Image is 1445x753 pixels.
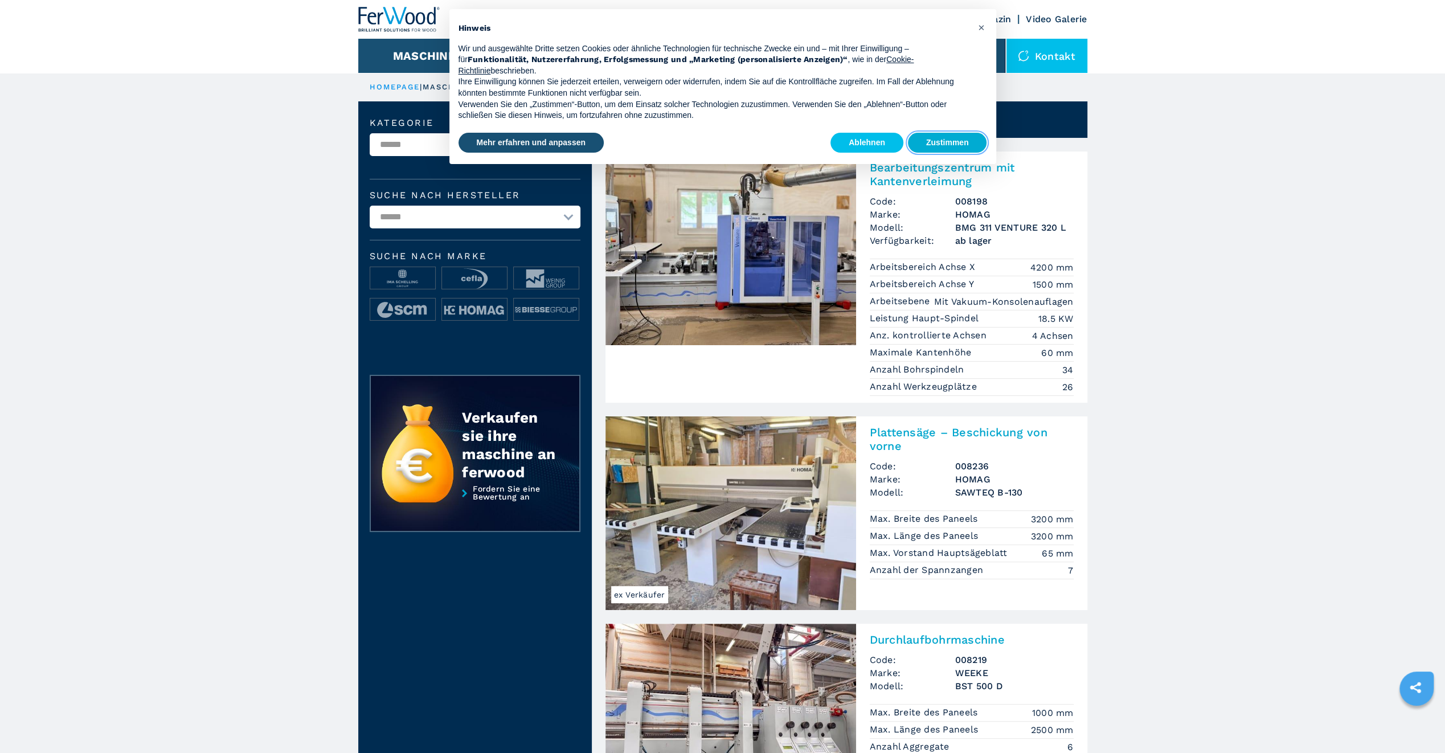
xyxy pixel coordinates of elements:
p: Max. Länge des Paneels [870,530,981,542]
img: image [442,267,507,290]
strong: Funktionalität, Nutzererfahrung, Erfolgsmessung und „Marketing (personalisierte Anzeigen)“ [468,55,848,64]
span: Code: [870,195,955,208]
h2: Bearbeitungszentrum mit Kantenverleimung [870,161,1074,188]
h3: 008198 [955,195,1074,208]
img: Plattensäge – Beschickung von vorne HOMAG SAWTEQ B-130 [605,416,856,610]
img: Bearbeitungszentrum mit Kantenverleimung HOMAG BMG 311 VENTURE 320 L [605,152,856,345]
em: 65 mm [1042,547,1073,560]
h2: Durchlaufbohrmaschine [870,633,1074,646]
iframe: Chat [1397,702,1436,744]
em: Mit Vakuum-Konsolenauflagen [934,295,1074,308]
a: Plattensäge – Beschickung von vorne HOMAG SAWTEQ B-130ex VerkäuferPlattensäge – Beschickung von v... [605,416,1087,610]
img: image [514,298,579,321]
a: Video Galerie [1026,14,1087,24]
h3: BST 500 D [955,680,1074,693]
p: Arbeitsebene [870,295,933,308]
p: Anzahl Werkzeugplätze [870,380,980,393]
p: Anzahl Bohrspindeln [870,363,967,376]
h3: HOMAG [955,208,1074,221]
p: Anzahl der Spannzangen [870,564,986,576]
button: Ablehnen [830,133,903,153]
em: 1000 mm [1032,706,1074,719]
h3: 008219 [955,653,1074,666]
em: 4 Achsen [1032,329,1074,342]
p: Maximale Kantenhöhe [870,346,975,359]
p: Arbeitsbereich Achse Y [870,278,977,290]
em: 60 mm [1041,346,1073,359]
em: 3200 mm [1031,530,1074,543]
em: 26 [1062,380,1074,394]
p: Wir und ausgewählte Dritte setzen Cookies oder ähnliche Technologien für technische Zwecke ein un... [459,43,969,77]
img: Ferwood [358,7,440,32]
p: Max. Länge des Paneels [870,723,981,736]
h3: SAWTEQ B-130 [955,486,1074,499]
img: image [370,298,435,321]
h2: Plattensäge – Beschickung von vorne [870,425,1074,453]
em: 4200 mm [1030,261,1074,274]
span: Modell: [870,486,955,499]
em: 7 [1068,564,1073,577]
span: Code: [870,653,955,666]
a: Fordern Sie eine Bewertung an [370,485,580,533]
span: Marke: [870,208,955,221]
img: image [442,298,507,321]
div: Verkaufen sie ihre maschine an ferwood [462,408,556,481]
h3: 008236 [955,460,1074,473]
span: Code: [870,460,955,473]
p: Ihre Einwilligung können Sie jederzeit erteilen, verweigern oder widerrufen, indem Sie auf die Ko... [459,76,969,99]
span: Suche nach Marke [370,252,580,261]
span: ab lager [955,234,1074,247]
p: Leistung Haupt-Spindel [870,312,982,325]
span: Modell: [870,680,955,693]
h3: HOMAG [955,473,1074,486]
h3: WEEKE [955,666,1074,680]
img: Kontakt [1018,50,1029,62]
em: 34 [1062,363,1074,376]
span: Modell: [870,221,955,234]
button: Schließen Sie diesen Hinweis [972,18,990,36]
h3: BMG 311 VENTURE 320 L [955,221,1074,234]
span: ex Verkäufer [611,586,668,603]
a: sharethis [1401,673,1430,702]
h2: Hinweis [459,23,969,34]
span: | [420,83,422,91]
span: × [977,21,984,34]
button: Maschinen [393,49,464,63]
p: Max. Vorstand Hauptsägeblatt [870,547,1010,559]
button: Zustimmen [908,133,987,153]
p: Max. Breite des Paneels [870,513,981,525]
img: image [514,267,579,290]
span: Verfügbarkeit: [870,234,955,247]
div: Kontakt [1006,39,1087,73]
p: Arbeitsbereich Achse X [870,261,979,273]
label: Suche nach Hersteller [370,191,580,200]
img: image [370,267,435,290]
em: 2500 mm [1031,723,1074,736]
em: 3200 mm [1031,513,1074,526]
p: Anz. kontrollierte Achsen [870,329,990,342]
em: 18.5 KW [1038,312,1074,325]
p: maschinen [423,82,478,92]
label: Kategorie [370,118,580,128]
span: Marke: [870,666,955,680]
em: 1500 mm [1033,278,1074,291]
p: Anzahl Aggregate [870,740,952,753]
p: Verwenden Sie den „Zustimmen“-Button, um dem Einsatz solcher Technologien zuzustimmen. Verwenden ... [459,99,969,121]
a: HOMEPAGE [370,83,420,91]
a: Cookie-Richtlinie [459,55,914,75]
p: Max. Breite des Paneels [870,706,981,719]
button: Mehr erfahren und anpassen [459,133,604,153]
a: Bearbeitungszentrum mit Kantenverleimung HOMAG BMG 311 VENTURE 320 LBearbeitungszentrum mit Kante... [605,152,1087,403]
span: Marke: [870,473,955,486]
